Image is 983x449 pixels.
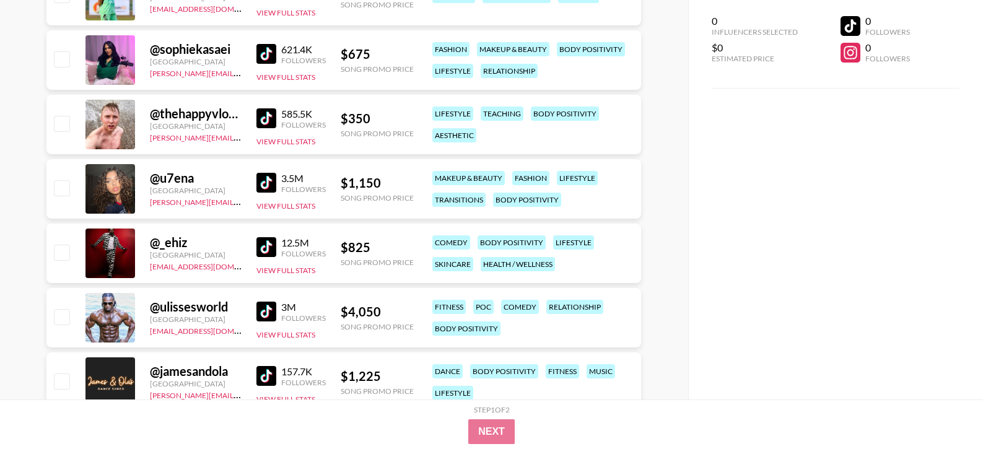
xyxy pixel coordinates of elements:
[865,27,910,37] div: Followers
[150,57,242,66] div: [GEOGRAPHIC_DATA]
[470,364,538,378] div: body positivity
[341,368,414,384] div: $ 1,225
[712,27,798,37] div: Influencers Selected
[531,107,599,121] div: body positivity
[341,129,414,138] div: Song Promo Price
[281,108,326,120] div: 585.5K
[432,193,486,207] div: transitions
[150,121,242,131] div: [GEOGRAPHIC_DATA]
[150,250,242,259] div: [GEOGRAPHIC_DATA]
[150,388,333,400] a: [PERSON_NAME][EMAIL_ADDRESS][DOMAIN_NAME]
[150,259,274,271] a: [EMAIL_ADDRESS][DOMAIN_NAME]
[150,106,242,121] div: @ thehappyvlogger
[281,378,326,387] div: Followers
[481,64,538,78] div: relationship
[281,237,326,249] div: 12.5M
[478,235,546,250] div: body positivity
[432,235,470,250] div: comedy
[341,304,414,320] div: $ 4,050
[256,201,315,211] button: View Full Stats
[865,54,910,63] div: Followers
[865,15,910,27] div: 0
[473,300,494,314] div: poc
[256,266,315,275] button: View Full Stats
[256,173,276,193] img: TikTok
[150,299,242,315] div: @ ulissesworld
[256,302,276,321] img: TikTok
[281,172,326,185] div: 3.5M
[587,364,615,378] div: music
[341,175,414,191] div: $ 1,150
[341,322,414,331] div: Song Promo Price
[432,171,505,185] div: makeup & beauty
[256,108,276,128] img: TikTok
[432,257,473,271] div: skincare
[150,131,333,142] a: [PERSON_NAME][EMAIL_ADDRESS][DOMAIN_NAME]
[281,120,326,129] div: Followers
[281,301,326,313] div: 3M
[256,330,315,339] button: View Full Stats
[256,72,315,82] button: View Full Stats
[150,170,242,186] div: @ u7ena
[281,43,326,56] div: 621.4K
[281,365,326,378] div: 157.7K
[150,315,242,324] div: [GEOGRAPHIC_DATA]
[481,257,555,271] div: health / wellness
[281,185,326,194] div: Followers
[468,419,515,444] button: Next
[432,64,473,78] div: lifestyle
[150,195,333,207] a: [PERSON_NAME][EMAIL_ADDRESS][DOMAIN_NAME]
[281,56,326,65] div: Followers
[341,64,414,74] div: Song Promo Price
[557,171,598,185] div: lifestyle
[150,186,242,195] div: [GEOGRAPHIC_DATA]
[546,364,579,378] div: fitness
[281,313,326,323] div: Followers
[712,54,798,63] div: Estimated Price
[493,193,561,207] div: body positivity
[256,395,315,404] button: View Full Stats
[341,193,414,203] div: Song Promo Price
[712,15,798,27] div: 0
[432,128,476,142] div: aesthetic
[921,387,968,434] iframe: Drift Widget Chat Controller
[432,107,473,121] div: lifestyle
[150,41,242,57] div: @ sophiekasaei
[546,300,603,314] div: relationship
[150,379,242,388] div: [GEOGRAPHIC_DATA]
[256,8,315,17] button: View Full Stats
[150,235,242,250] div: @ _ehiz
[553,235,594,250] div: lifestyle
[341,386,414,396] div: Song Promo Price
[477,42,549,56] div: makeup & beauty
[150,364,242,379] div: @ jamesandola
[432,386,473,400] div: lifestyle
[557,42,625,56] div: body positivity
[281,249,326,258] div: Followers
[341,258,414,267] div: Song Promo Price
[341,111,414,126] div: $ 350
[432,321,500,336] div: body positivity
[481,107,523,121] div: teaching
[432,364,463,378] div: dance
[432,300,466,314] div: fitness
[512,171,549,185] div: fashion
[256,44,276,64] img: TikTok
[256,137,315,146] button: View Full Stats
[865,41,910,54] div: 0
[150,66,333,78] a: [PERSON_NAME][EMAIL_ADDRESS][DOMAIN_NAME]
[256,366,276,386] img: TikTok
[712,41,798,54] div: $0
[341,240,414,255] div: $ 825
[341,46,414,62] div: $ 675
[474,405,510,414] div: Step 1 of 2
[432,42,470,56] div: fashion
[256,237,276,257] img: TikTok
[150,324,274,336] a: [EMAIL_ADDRESS][DOMAIN_NAME]
[501,300,539,314] div: comedy
[150,2,274,14] a: [EMAIL_ADDRESS][DOMAIN_NAME]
